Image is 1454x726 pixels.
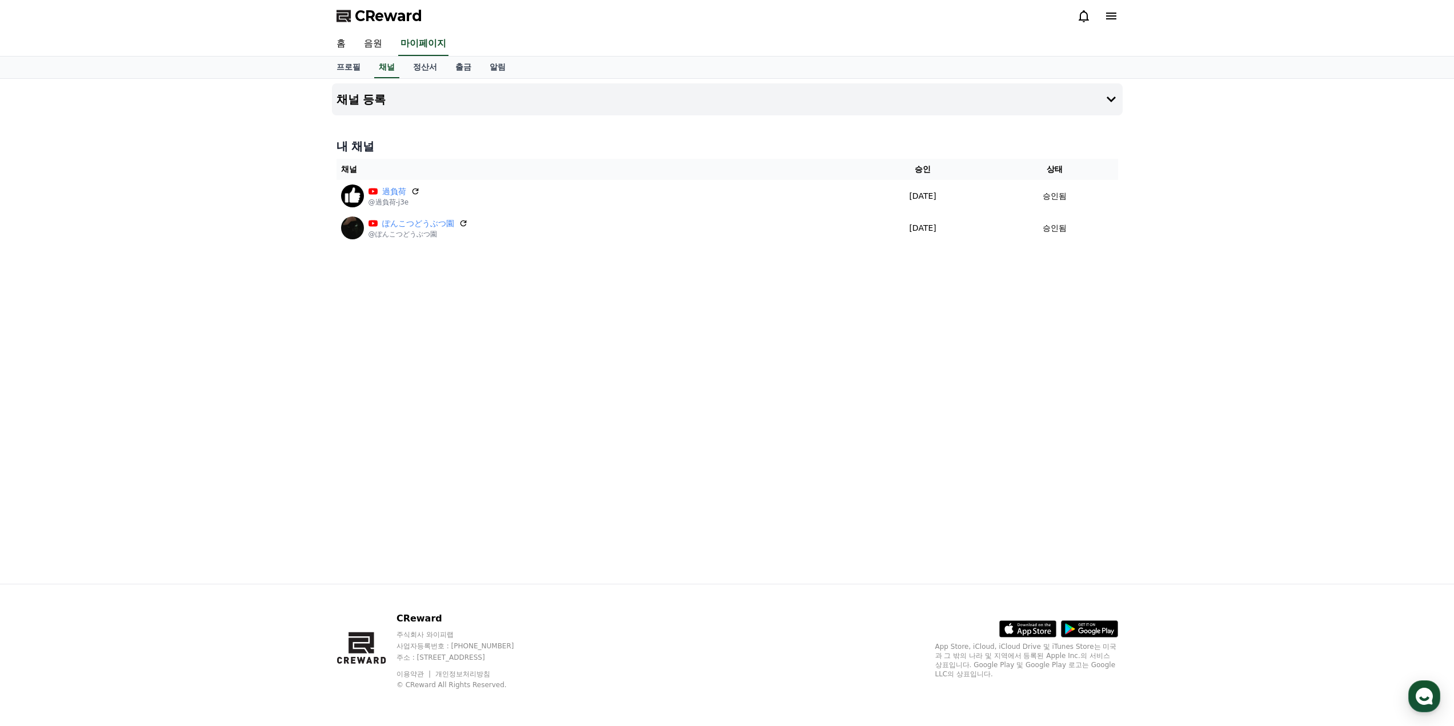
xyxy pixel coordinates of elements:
p: CReward [396,612,536,625]
p: 승인됨 [1043,222,1067,234]
a: 알림 [480,57,515,78]
a: 정산서 [404,57,446,78]
p: App Store, iCloud, iCloud Drive 및 iTunes Store는 미국과 그 밖의 나라 및 지역에서 등록된 Apple Inc.의 서비스 상표입니다. Goo... [935,642,1118,679]
p: © CReward All Rights Reserved. [396,680,536,689]
p: [DATE] [859,222,987,234]
th: 채널 [337,159,854,180]
a: 이용약관 [396,670,432,678]
p: 승인됨 [1043,190,1067,202]
th: 상태 [992,159,1118,180]
a: 출금 [446,57,480,78]
p: @過負荷-j3e [368,198,420,207]
p: 사업자등록번호 : [PHONE_NUMBER] [396,641,536,651]
th: 승인 [854,159,992,180]
a: 프로필 [327,57,370,78]
p: @ぽんこつどうぶつ園 [368,230,468,239]
a: 채널 [374,57,399,78]
a: 개인정보처리방침 [435,670,490,678]
img: 過負荷 [341,184,364,207]
a: CReward [337,7,422,25]
a: 마이페이지 [398,32,448,56]
h4: 내 채널 [337,138,1118,154]
a: ぽんこつどうぶつ園 [382,218,454,230]
h4: 채널 등록 [337,93,386,106]
img: ぽんこつどうぶつ園 [341,216,364,239]
a: 홈 [327,32,355,56]
span: CReward [355,7,422,25]
p: [DATE] [859,190,987,202]
a: 음원 [355,32,391,56]
button: 채널 등록 [332,83,1123,115]
p: 주식회사 와이피랩 [396,630,536,639]
a: 過負荷 [382,186,406,198]
p: 주소 : [STREET_ADDRESS] [396,653,536,662]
